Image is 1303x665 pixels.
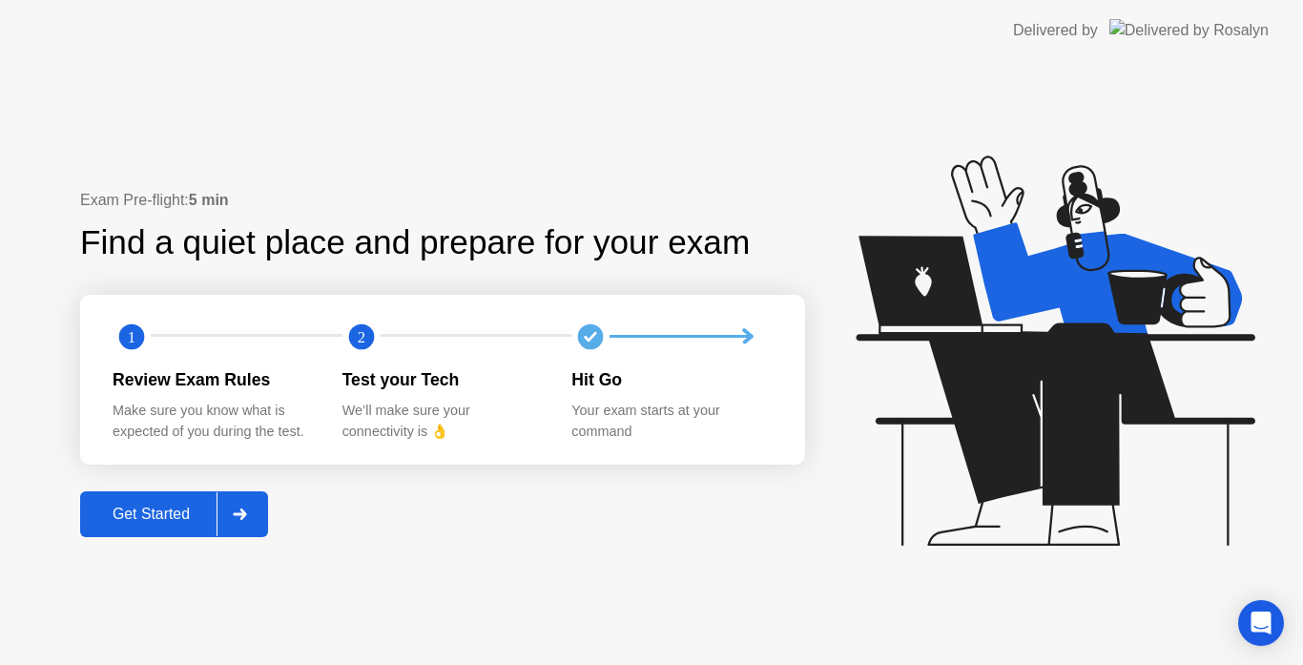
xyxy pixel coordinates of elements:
[113,367,312,392] div: Review Exam Rules
[571,401,771,442] div: Your exam starts at your command
[342,401,542,442] div: We’ll make sure your connectivity is 👌
[571,367,771,392] div: Hit Go
[86,506,217,523] div: Get Started
[358,327,365,345] text: 2
[113,401,312,442] div: Make sure you know what is expected of you during the test.
[1238,600,1284,646] div: Open Intercom Messenger
[128,327,135,345] text: 1
[1109,19,1269,41] img: Delivered by Rosalyn
[80,189,805,212] div: Exam Pre-flight:
[342,367,542,392] div: Test your Tech
[1013,19,1098,42] div: Delivered by
[80,218,753,268] div: Find a quiet place and prepare for your exam
[80,491,268,537] button: Get Started
[189,192,229,208] b: 5 min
